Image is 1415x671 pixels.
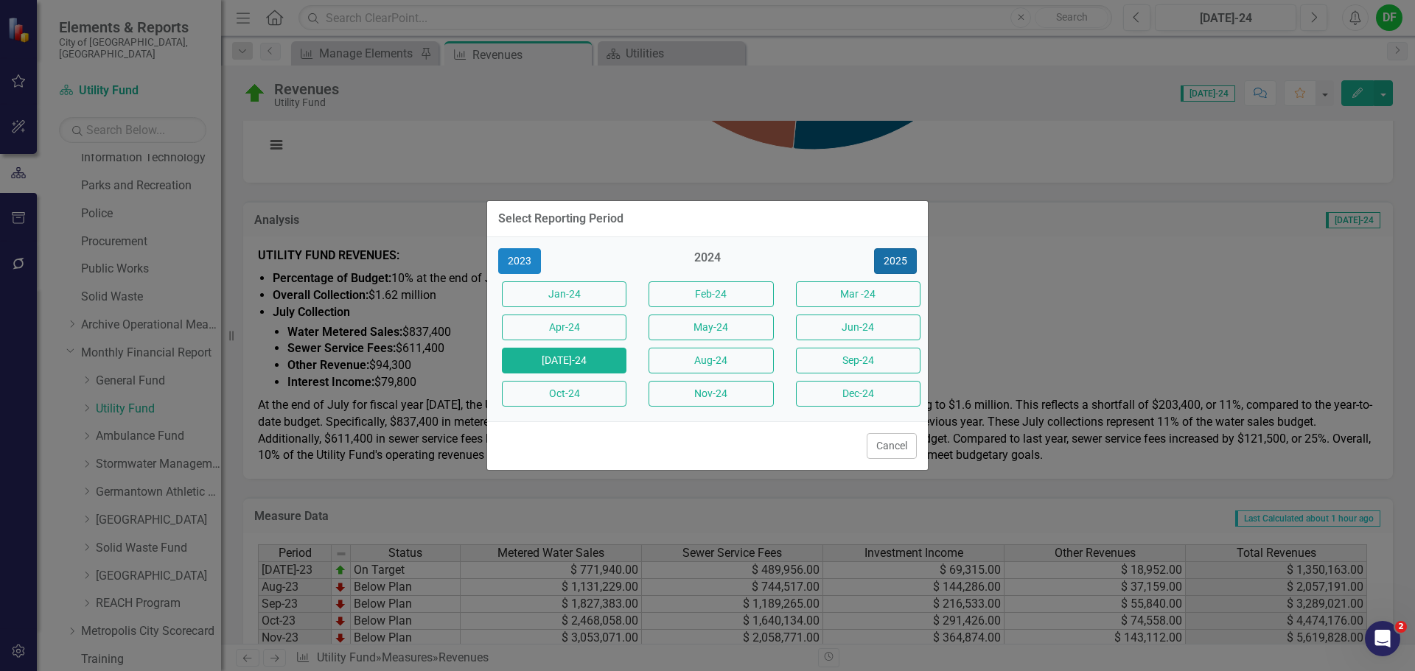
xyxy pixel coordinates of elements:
button: 2023 [498,248,541,274]
span: 2 [1395,621,1407,633]
button: Feb-24 [649,281,773,307]
button: Dec-24 [796,381,920,407]
button: [DATE]-24 [502,348,626,373]
button: Apr-24 [502,315,626,340]
div: 2024 [645,250,769,274]
button: 2025 [874,248,917,274]
button: Aug-24 [649,348,773,373]
div: Select Reporting Period [498,212,623,225]
button: Jun-24 [796,315,920,340]
iframe: Intercom live chat [1365,621,1400,656]
button: Mar -24 [796,281,920,307]
button: Sep-24 [796,348,920,373]
button: Cancel [867,433,917,459]
button: Jan-24 [502,281,626,307]
button: Oct-24 [502,381,626,407]
button: May-24 [649,315,773,340]
button: Nov-24 [649,381,773,407]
